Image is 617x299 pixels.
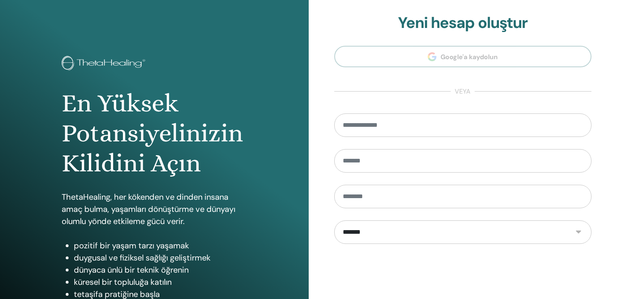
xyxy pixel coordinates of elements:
li: dünyaca ünlü bir teknik öğrenin [74,264,247,276]
p: ThetaHealing, her kökenden ve dinden insana amaç bulma, yaşamları dönüştürme ve dünyayı olumlu yö... [62,191,247,227]
li: küresel bir topluluğa katılın [74,276,247,288]
h1: En Yüksek Potansiyelinizin Kilidini Açın [62,88,247,179]
li: duygusal ve fiziksel sağlığı geliştirmek [74,252,247,264]
li: pozitif bir yaşam tarzı yaşamak [74,239,247,252]
span: veya [451,87,475,96]
h2: Yeni hesap oluştur [334,14,592,32]
iframe: reCAPTCHA [401,256,525,288]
